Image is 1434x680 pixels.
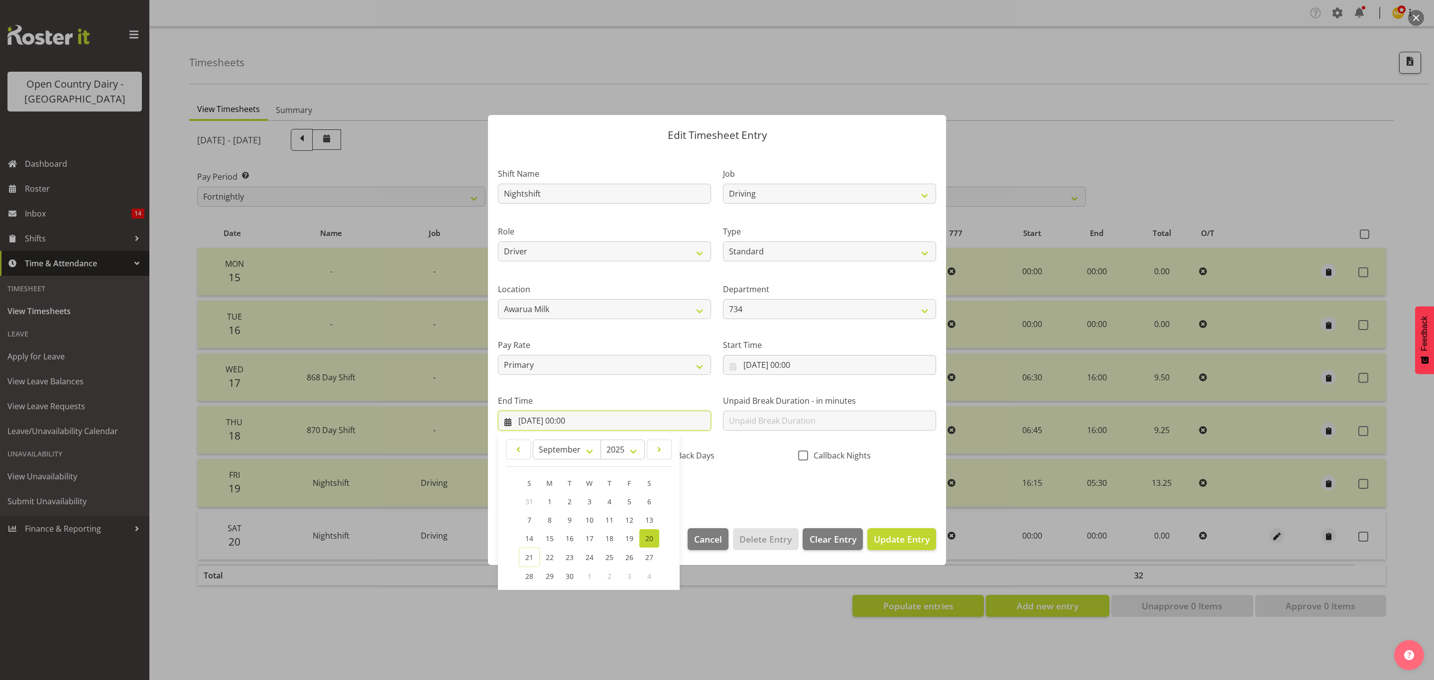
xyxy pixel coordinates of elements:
a: 10 [580,511,599,529]
a: 20 [639,529,659,548]
a: 21 [519,548,540,567]
label: Department [723,283,936,295]
a: 7 [519,511,540,529]
label: Unpaid Break Duration - in minutes [723,395,936,407]
span: 10 [586,515,594,525]
span: Update Entry [874,533,930,545]
a: 24 [580,548,599,567]
a: 8 [540,511,560,529]
a: 25 [599,548,619,567]
input: Shift Name [498,184,711,204]
span: T [568,478,572,488]
input: Click to select... [498,411,711,431]
label: Type [723,226,936,237]
label: Role [498,226,711,237]
a: 23 [560,548,580,567]
span: 7 [527,515,531,525]
button: Feedback - Show survey [1415,306,1434,374]
span: W [586,478,593,488]
span: 12 [625,515,633,525]
label: Job [723,168,936,180]
span: 26 [625,553,633,562]
span: 8 [548,515,552,525]
span: 4 [647,571,651,581]
span: 24 [586,553,594,562]
a: 28 [519,567,540,585]
span: 19 [625,534,633,543]
input: Unpaid Break Duration [723,411,936,431]
span: 14 [525,534,533,543]
a: 1 [540,492,560,511]
span: 3 [627,571,631,581]
span: 6 [647,497,651,506]
span: 30 [566,571,574,581]
span: 25 [605,553,613,562]
span: S [527,478,531,488]
span: 22 [546,553,554,562]
span: S [647,478,651,488]
a: 26 [619,548,639,567]
span: 23 [566,553,574,562]
span: CallBack Days [658,451,715,460]
a: 14 [519,529,540,548]
a: 30 [560,567,580,585]
label: Shift Name [498,168,711,180]
button: Cancel [688,528,728,550]
a: 13 [639,511,659,529]
span: 5 [627,497,631,506]
span: 16 [566,534,574,543]
a: 12 [619,511,639,529]
p: Edit Timesheet Entry [498,130,936,140]
a: 6 [639,492,659,511]
span: 4 [607,497,611,506]
a: 3 [580,492,599,511]
span: 15 [546,534,554,543]
span: 1 [588,571,592,581]
a: 5 [619,492,639,511]
span: Clear Entry [810,533,856,546]
span: 29 [546,571,554,581]
span: 27 [645,553,653,562]
span: Delete Entry [739,533,792,546]
label: End Time [498,395,711,407]
a: 19 [619,529,639,548]
span: 13 [645,515,653,525]
label: Pay Rate [498,339,711,351]
span: 28 [525,571,533,581]
input: Click to select... [723,355,936,375]
a: 18 [599,529,619,548]
a: 4 [599,492,619,511]
span: Cancel [694,533,722,546]
a: 16 [560,529,580,548]
span: F [627,478,631,488]
label: Location [498,283,711,295]
span: T [607,478,611,488]
span: 21 [525,553,533,562]
span: Feedback [1420,316,1429,351]
label: Start Time [723,339,936,351]
span: 2 [568,497,572,506]
a: 15 [540,529,560,548]
a: 27 [639,548,659,567]
span: 11 [605,515,613,525]
span: M [546,478,553,488]
button: Update Entry [867,528,936,550]
button: Delete Entry [733,528,798,550]
img: help-xxl-2.png [1404,650,1414,660]
span: 20 [645,534,653,543]
span: 17 [586,534,594,543]
span: 31 [525,497,533,506]
span: 18 [605,534,613,543]
a: 22 [540,548,560,567]
span: Callback Nights [808,451,871,460]
a: 9 [560,511,580,529]
a: 29 [540,567,560,585]
span: 1 [548,497,552,506]
a: 17 [580,529,599,548]
span: 2 [607,571,611,581]
a: 2 [560,492,580,511]
a: 11 [599,511,619,529]
button: Clear Entry [803,528,862,550]
span: 3 [588,497,592,506]
span: 9 [568,515,572,525]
